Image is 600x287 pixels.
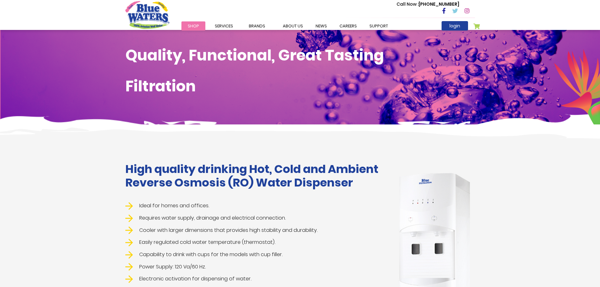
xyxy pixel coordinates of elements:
[309,21,333,31] a: News
[125,238,385,246] li: Easily regulated cold water temperature (thermostat).
[125,251,385,259] li: Capability to drink with cups for the models with cup filler.
[125,77,475,95] h1: Filtration
[188,23,199,29] span: Shop
[125,46,475,65] h1: Quality, Functional, Great Tasting
[125,202,385,210] li: Ideal for homes and offices.
[125,214,385,222] li: Requires water supply, drainage and electrical connection.
[277,21,309,31] a: about us
[125,263,385,271] li: Power Supply: 120 Va/60 Hz.
[125,162,385,189] h1: High quality drinking Hot, Cold and Ambient Reverse Osmosis (RO) Water Dispenser
[215,23,233,29] span: Services
[442,21,468,31] a: login
[249,23,265,29] span: Brands
[333,21,363,31] a: careers
[397,1,459,8] p: [PHONE_NUMBER]
[125,1,169,29] a: store logo
[125,275,385,283] li: Electronic activation for dispensing of water.
[363,21,394,31] a: support
[125,227,385,234] li: Cooler with larger dimensions that provides high stability and durability.
[397,1,419,7] span: Call Now :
